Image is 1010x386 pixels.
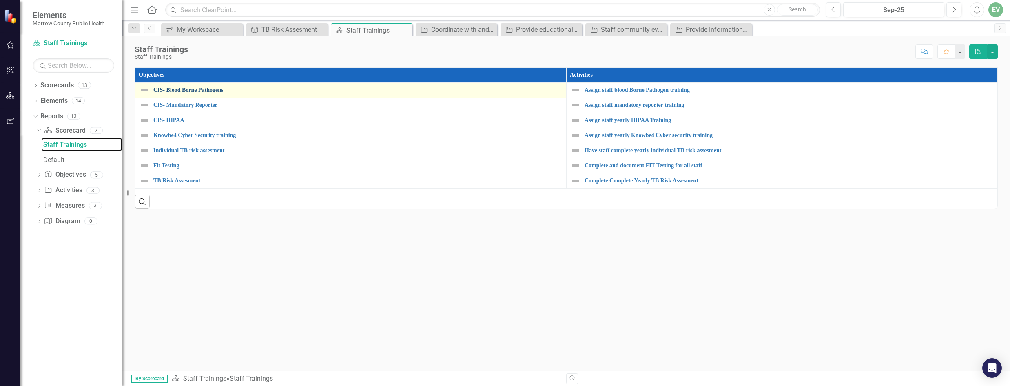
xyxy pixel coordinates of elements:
[135,83,567,98] td: Double-Click to Edit Right Click for Context Menu
[135,45,188,54] div: Staff Trainings
[571,115,580,125] img: Not Defined
[567,158,998,173] td: Double-Click to Edit Right Click for Context Menu
[585,87,993,93] a: Assign staff blood Borne Pathogen training
[43,141,122,149] div: Staff Trainings
[601,24,665,35] div: Staff community events where well owners/users can obtain information about health risks of nitra...
[183,375,226,382] a: Staff Trainings
[163,24,241,35] a: My Workspace
[135,173,567,189] td: Double-Click to Edit Right Click for Context Menu
[585,177,993,184] a: Complete Complete Yearly TB Risk Assesment
[140,131,149,140] img: Not Defined
[686,24,750,35] div: Provide Information about outreach activities to [GEOGRAPHIC_DATA] ; for example, date and locati...
[72,98,85,104] div: 14
[571,146,580,155] img: Not Defined
[153,162,562,169] a: Fit Testing
[89,202,102,209] div: 3
[567,83,998,98] td: Double-Click to Edit Right Click for Context Menu
[567,113,998,128] td: Double-Click to Edit Right Click for Context Menu
[86,187,100,194] div: 3
[587,24,665,35] a: Staff community events where well owners/users can obtain information about health risks of nitra...
[230,375,273,382] div: Staff Trainings
[135,113,567,128] td: Double-Click to Edit Right Click for Context Menu
[248,24,326,35] a: TB Risk Assesment
[90,127,103,134] div: 2
[33,10,104,20] span: Elements
[4,9,19,24] img: ClearPoint Strategy
[153,87,562,93] a: CIS- Blood Borne Pathogens
[78,82,91,89] div: 13
[41,153,122,166] a: Default
[140,100,149,110] img: Not Defined
[135,98,567,113] td: Double-Click to Edit Right Click for Context Menu
[33,20,104,27] small: Morrow County Public Health
[172,374,560,384] div: »
[140,146,149,155] img: Not Defined
[431,24,495,35] div: Coordinate with and provide available data to OHA in its preparation of a demographic analysis of...
[571,85,580,95] img: Not Defined
[585,132,993,138] a: Assign staff yearly Knowbe4 Cyber security training
[90,171,103,178] div: 5
[140,161,149,171] img: Not Defined
[982,358,1002,378] div: Open Intercom Messenger
[672,24,750,35] a: Provide Information about outreach activities to [GEOGRAPHIC_DATA] ; for example, date and locati...
[585,102,993,108] a: Assign staff mandatory reporter training
[84,218,97,225] div: 0
[40,81,74,90] a: Scorecards
[777,4,818,16] button: Search
[153,132,562,138] a: Knowbe4 Cyber Security training
[140,115,149,125] img: Not Defined
[33,39,114,48] a: Staff Trainings
[843,2,944,17] button: Sep-25
[140,85,149,95] img: Not Defined
[571,161,580,171] img: Not Defined
[346,25,410,35] div: Staff Trainings
[140,176,149,186] img: Not Defined
[44,201,84,211] a: Measures
[153,117,562,123] a: CIS- HIPAA
[418,24,495,35] a: Coordinate with and provide available data to OHA in its preparation of a demographic analysis of...
[40,112,63,121] a: Reports
[153,177,562,184] a: TB Risk Assesment
[153,147,562,153] a: Individual TB risk assesment
[567,128,998,143] td: Double-Click to Edit Right Click for Context Menu
[165,3,820,17] input: Search ClearPoint...
[988,2,1003,17] button: EV
[44,217,80,226] a: Diagram
[567,173,998,189] td: Double-Click to Edit Right Click for Context Menu
[567,143,998,158] td: Double-Click to Edit Right Click for Context Menu
[131,375,168,383] span: By Scorecard
[135,158,567,173] td: Double-Click to Edit Right Click for Context Menu
[585,162,993,169] a: Complete and document FIT Testing for all staff
[516,24,580,35] div: Provide educational support to interpret test results and provide guidance to well users.
[571,176,580,186] img: Not Defined
[177,24,241,35] div: My Workspace
[261,24,326,35] div: TB Risk Assesment
[41,138,122,151] a: Staff Trainings
[44,186,82,195] a: Activities
[571,131,580,140] img: Not Defined
[789,6,806,13] span: Search
[571,100,580,110] img: Not Defined
[33,58,114,73] input: Search Below...
[67,113,80,120] div: 13
[44,170,86,180] a: Objectives
[153,102,562,108] a: CIS- Mandatory Reporter
[585,147,993,153] a: Have staff complete yearly individual TB risk assesment
[135,128,567,143] td: Double-Click to Edit Right Click for Context Menu
[503,24,580,35] a: Provide educational support to interpret test results and provide guidance to well users.
[567,98,998,113] td: Double-Click to Edit Right Click for Context Menu
[135,54,188,60] div: Staff Trainings
[846,5,941,15] div: Sep-25
[40,96,68,106] a: Elements
[135,143,567,158] td: Double-Click to Edit Right Click for Context Menu
[44,126,85,135] a: Scorecard
[43,156,122,164] div: Default
[585,117,993,123] a: Assign staff yearly HIPAA Training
